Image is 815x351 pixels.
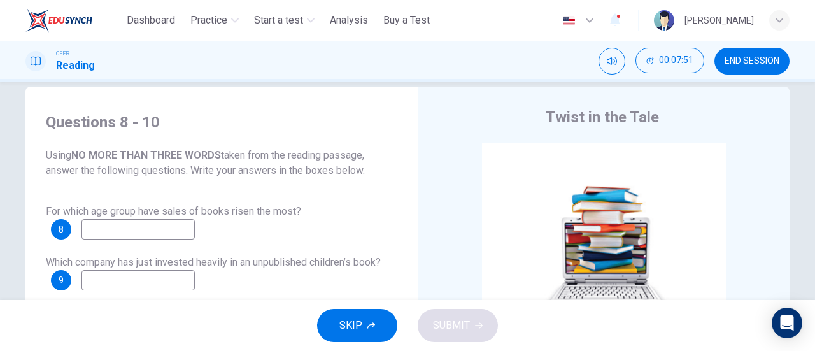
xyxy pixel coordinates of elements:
button: SKIP [317,309,397,342]
button: Dashboard [122,9,180,32]
span: For which age group have sales of books risen the most? [46,205,301,217]
button: END SESSION [714,48,790,75]
span: Start a test [254,13,303,28]
button: Practice [185,9,244,32]
span: Analysis [330,13,368,28]
button: Analysis [325,9,373,32]
img: en [561,16,577,25]
span: 00:07:51 [659,55,693,66]
span: END SESSION [725,56,779,66]
button: Start a test [249,9,320,32]
img: Profile picture [654,10,674,31]
span: Practice [190,13,227,28]
button: 00:07:51 [635,48,704,73]
span: CEFR [56,49,69,58]
div: Open Intercom Messenger [772,308,802,338]
h1: Reading [56,58,95,73]
span: SKIP [339,317,362,334]
a: ELTC logo [25,8,122,33]
div: [PERSON_NAME] [684,13,754,28]
div: Hide [635,48,704,75]
span: 8 [59,225,64,234]
img: ELTC logo [25,8,92,33]
span: Buy a Test [383,13,430,28]
button: Buy a Test [378,9,435,32]
b: NO MORE THAN THREE WORDS [71,149,221,161]
h4: Twist in the Tale [546,107,659,127]
h4: Questions 8 - 10 [46,112,397,133]
span: Using taken from the reading passage, answer the following questions. Write your answers in the b... [46,148,397,178]
span: Dashboard [127,13,175,28]
span: Which company has just invested heavily in an unpublished children’s book? [46,256,381,268]
span: 9 [59,276,64,285]
div: Mute [599,48,625,75]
